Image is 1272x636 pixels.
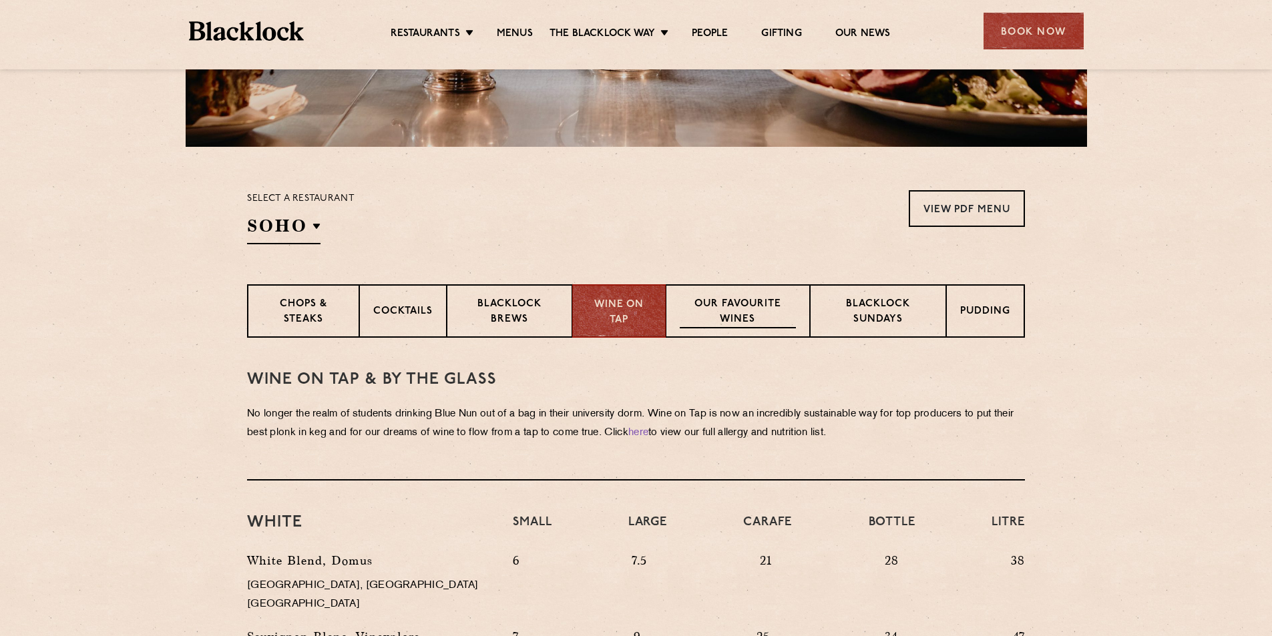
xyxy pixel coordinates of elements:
[760,551,773,621] p: 21
[247,190,355,208] p: Select a restaurant
[391,27,460,42] a: Restaurants
[1011,551,1025,621] p: 38
[835,27,891,42] a: Our News
[869,514,915,545] h4: Bottle
[247,514,493,531] h3: White
[628,514,667,545] h4: Large
[247,551,493,570] p: White Blend, Domus
[550,27,655,42] a: The Blacklock Way
[992,514,1025,545] h4: Litre
[189,21,304,41] img: BL_Textured_Logo-footer-cropped.svg
[885,551,899,621] p: 28
[247,577,493,614] p: [GEOGRAPHIC_DATA], [GEOGRAPHIC_DATA] [GEOGRAPHIC_DATA]
[632,551,647,621] p: 7.5
[586,298,652,328] p: Wine on Tap
[743,514,792,545] h4: Carafe
[761,27,801,42] a: Gifting
[513,514,552,545] h4: Small
[497,27,533,42] a: Menus
[692,27,728,42] a: People
[984,13,1084,49] div: Book Now
[513,551,519,621] p: 6
[960,304,1010,321] p: Pudding
[247,371,1025,388] h3: WINE on tap & by the glass
[461,297,558,328] p: Blacklock Brews
[628,428,648,438] a: here
[247,214,321,244] h2: SOHO
[373,304,433,321] p: Cocktails
[824,297,932,328] p: Blacklock Sundays
[909,190,1025,227] a: View PDF Menu
[262,297,345,328] p: Chops & Steaks
[247,405,1025,442] p: No longer the realm of students drinking Blue Nun out of a bag in their university dorm. Wine on ...
[680,297,795,328] p: Our favourite wines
